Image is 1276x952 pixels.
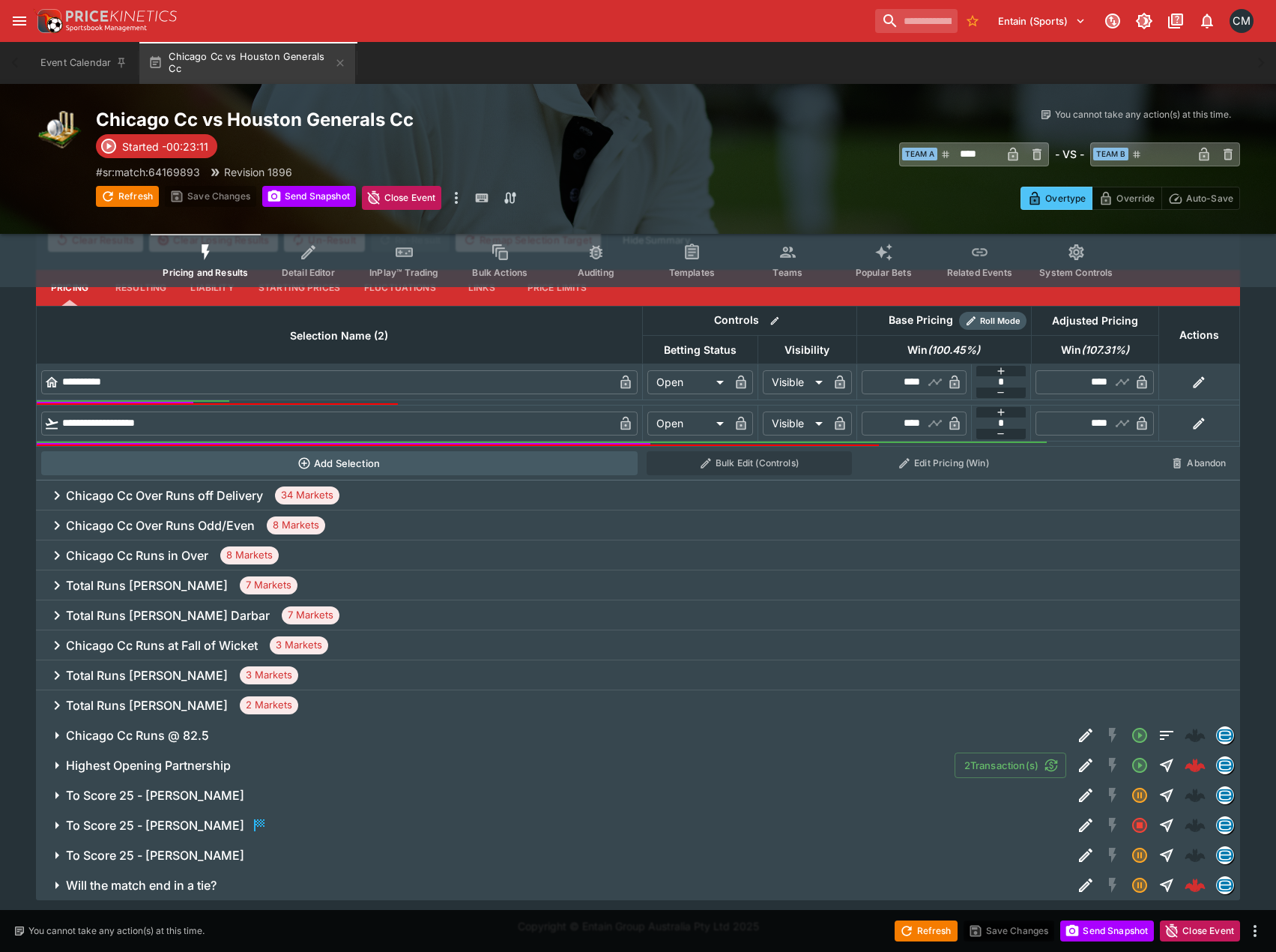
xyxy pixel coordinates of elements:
[1216,756,1234,774] div: betradar
[66,578,228,594] h6: Total Runs [PERSON_NAME]
[902,148,937,160] span: Team A
[1162,7,1189,34] button: Documentation
[772,267,802,278] span: Teams
[856,267,912,278] span: Popular Bets
[1153,722,1180,749] button: Totals
[362,186,442,210] button: Close Event
[1216,846,1234,864] div: betradar
[1153,782,1180,809] button: Straight
[472,267,527,278] span: Bulk Actions
[1131,786,1149,804] svg: Suspended
[1060,921,1154,942] button: Send Snapshot
[1153,842,1180,869] button: Straight
[1072,782,1099,809] button: Edit Detail
[1131,726,1149,744] svg: Open
[151,234,1125,287] div: Event type filters
[1225,4,1258,37] button: Cameron Matheson
[768,341,846,359] span: Visibility
[1217,877,1233,894] img: betradar
[267,518,325,533] span: 8 Markets
[1217,817,1233,834] img: betradar
[36,750,955,780] button: Highest Opening Partnership
[66,608,270,624] h6: Total Runs [PERSON_NAME] Darbar
[1045,190,1086,206] p: Overtype
[262,186,356,207] button: Send Snapshot
[974,315,1026,328] span: Roll Mode
[1180,750,1210,780] a: ddb44097-5289-4a25-a1f2-ec9486e509d5
[1055,146,1084,162] h6: - VS -
[96,164,200,180] p: Copy To Clipboard
[647,370,729,394] div: Open
[31,42,136,84] button: Event Calendar
[1099,7,1126,34] button: Connected to PK
[578,267,614,278] span: Auditing
[36,108,84,156] img: cricket.png
[1031,306,1158,335] th: Adjusted Pricing
[352,270,448,306] button: Fluctuations
[1092,187,1161,210] button: Override
[1131,756,1149,774] svg: Open
[989,9,1095,33] button: Select Tenant
[647,451,852,475] button: Bulk Edit (Controls)
[647,341,753,359] span: Betting Status
[1099,872,1126,899] button: SGM Disabled
[66,878,217,894] h6: Will the match end in a tie?
[1185,875,1206,896] img: logo-cerberus--red.svg
[66,548,208,564] h6: Chicago Cc Runs in Over
[1246,922,1264,940] button: more
[1126,782,1153,809] button: Suspended
[163,267,248,278] span: Pricing and Results
[1185,755,1206,776] div: ddb44097-5289-4a25-a1f2-ec9486e509d5
[642,306,856,335] th: Controls
[273,327,405,345] span: Selection Name (2)
[1072,722,1099,749] button: Edit Detail
[447,186,465,210] button: more
[66,488,263,504] h6: Chicago Cc Over Runs off Delivery
[66,668,228,684] h6: Total Runs [PERSON_NAME]
[1021,187,1240,210] div: Start From
[66,698,228,714] h6: Total Runs [PERSON_NAME]
[139,42,355,84] button: Chicago Cc vs Houston Generals Cc
[1126,842,1153,869] button: Suspended
[1131,7,1158,34] button: Toggle light/dark mode
[955,753,1066,778] button: 2Transaction(s)
[1072,812,1099,839] button: Edit Detail
[1217,757,1233,774] img: betradar
[103,270,178,306] button: Resulting
[1072,872,1099,899] button: Edit Detail
[66,848,244,864] h6: To Score 25 - [PERSON_NAME]
[122,139,208,154] p: Started -00:23:11
[1217,787,1233,804] img: betradar
[41,451,638,475] button: Add Selection
[240,668,298,683] span: 3 Markets
[1180,870,1210,900] a: 9ff5aba6-dc0f-4de7-87ad-0be3f30cb634
[36,780,1072,810] button: To Score 25 - [PERSON_NAME]
[1153,872,1180,899] button: Straight
[369,267,438,278] span: InPlay™ Trading
[1153,752,1180,779] button: Straight
[96,108,668,131] h2: Copy To Clipboard
[647,412,729,436] div: Open
[96,186,159,207] button: Refresh
[66,518,255,534] h6: Chicago Cc Over Runs Odd/Even
[947,267,1012,278] span: Related Events
[178,270,246,306] button: Liability
[282,608,339,623] span: 7 Markets
[1153,812,1180,839] button: Straight
[1216,726,1234,744] div: betradar
[763,412,828,436] div: Visible
[1216,876,1234,894] div: betradar
[1185,875,1206,896] div: 9ff5aba6-dc0f-4de7-87ad-0be3f30cb634
[515,270,599,306] button: Price Limits
[1131,816,1149,834] svg: Closed
[1099,812,1126,839] button: SGM Disabled
[1126,812,1153,839] button: Closed
[36,270,103,306] button: Pricing
[1126,872,1153,899] button: Suspended
[33,6,63,36] img: PriceKinetics Logo
[448,270,515,306] button: Links
[6,7,33,34] button: open drawer
[220,548,279,563] span: 8 Markets
[275,488,339,503] span: 34 Markets
[1072,752,1099,779] button: Edit Detail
